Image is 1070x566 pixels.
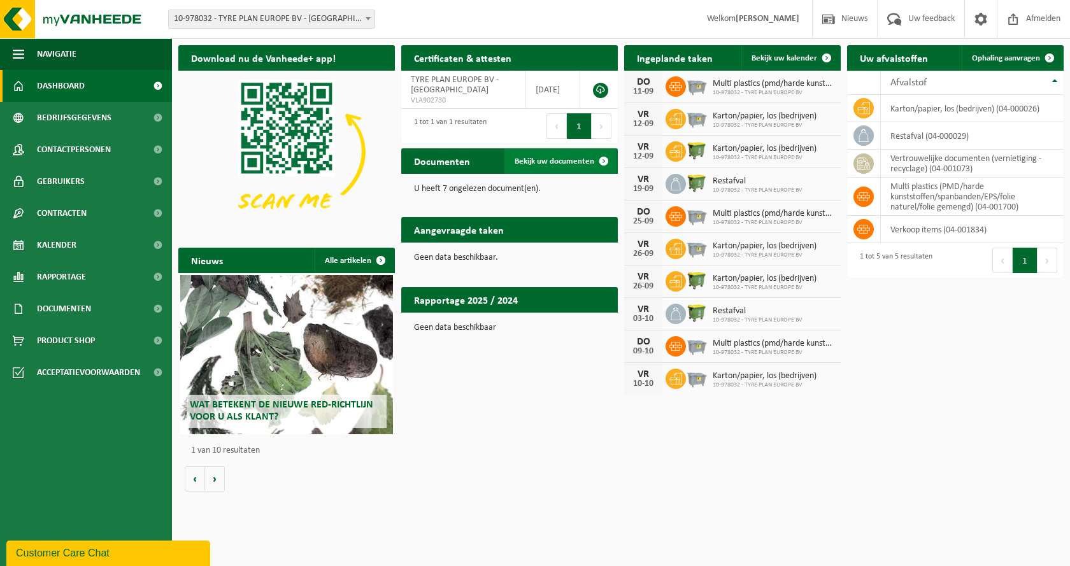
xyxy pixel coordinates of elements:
h2: Uw afvalstoffen [847,45,941,70]
td: multi plastics (PMD/harde kunststoffen/spanbanden/EPS/folie naturel/folie gemengd) (04-001700) [881,178,1064,216]
td: verkoop items (04-001834) [881,216,1064,243]
span: Ophaling aanvragen [972,54,1040,62]
div: VR [631,110,656,120]
h2: Download nu de Vanheede+ app! [178,45,348,70]
span: Bedrijfsgegevens [37,102,111,134]
strong: [PERSON_NAME] [736,14,799,24]
a: Bekijk uw documenten [504,148,617,174]
span: 10-978032 - TYRE PLAN EUROPE BV [713,381,817,389]
span: 10-978032 - TYRE PLAN EUROPE BV [713,349,834,357]
td: restafval (04-000029) [881,122,1064,150]
button: 1 [567,113,592,139]
div: DO [631,207,656,217]
span: Restafval [713,176,802,187]
span: Rapportage [37,261,86,293]
span: TYRE PLAN EUROPE BV - [GEOGRAPHIC_DATA] [411,75,499,95]
span: Multi plastics (pmd/harde kunststoffen/spanbanden/eps/folie naturel/folie gemeng... [713,79,834,89]
div: 19-09 [631,185,656,194]
img: WB-2500-GAL-GY-01 [686,204,708,226]
h2: Aangevraagde taken [401,217,517,242]
p: Geen data beschikbaar. [414,253,605,262]
span: Acceptatievoorwaarden [37,357,140,388]
span: 10-978032 - TYRE PLAN EUROPE BV [713,219,834,227]
div: VR [631,369,656,379]
div: DO [631,77,656,87]
span: Documenten [37,293,91,325]
div: VR [631,239,656,250]
div: VR [631,304,656,315]
img: WB-1100-HPE-GN-50 [686,172,708,194]
img: WB-2500-GAL-GY-01 [686,74,708,96]
span: Karton/papier, los (bedrijven) [713,111,817,122]
span: Wat betekent de nieuwe RED-richtlijn voor u als klant? [190,400,373,422]
div: 26-09 [631,250,656,258]
span: 10-978032 - TYRE PLAN EUROPE BV [713,154,817,162]
span: Multi plastics (pmd/harde kunststoffen/spanbanden/eps/folie naturel/folie gemeng... [713,209,834,219]
div: VR [631,174,656,185]
button: Previous [546,113,567,139]
p: U heeft 7 ongelezen document(en). [414,185,605,194]
div: 25-09 [631,217,656,226]
span: Karton/papier, los (bedrijven) [713,241,817,251]
div: 03-10 [631,315,656,323]
img: WB-2500-GAL-GY-01 [686,367,708,388]
div: 10-10 [631,379,656,388]
span: Karton/papier, los (bedrijven) [713,144,817,154]
button: Next [592,113,611,139]
td: vertrouwelijke documenten (vernietiging - recyclage) (04-001073) [881,150,1064,178]
img: WB-2500-GAL-GY-01 [686,107,708,129]
div: 09-10 [631,347,656,356]
div: 12-09 [631,120,656,129]
span: Product Shop [37,325,95,357]
h2: Documenten [401,148,483,173]
h2: Nieuws [178,248,236,272]
button: Next [1038,248,1057,273]
span: 10-978032 - TYRE PLAN EUROPE BV - KALMTHOUT [168,10,375,29]
span: Karton/papier, los (bedrijven) [713,371,817,381]
span: 10-978032 - TYRE PLAN EUROPE BV [713,316,802,324]
span: Restafval [713,306,802,316]
span: Dashboard [37,70,85,102]
div: 1 tot 1 van 1 resultaten [408,112,487,140]
button: 1 [1013,248,1038,273]
div: 1 tot 5 van 5 resultaten [853,246,932,274]
img: WB-2500-GAL-GY-01 [686,334,708,356]
span: 10-978032 - TYRE PLAN EUROPE BV [713,89,834,97]
span: Afvalstof [890,78,927,88]
a: Bekijk uw kalender [741,45,839,71]
button: Volgende [205,466,225,492]
div: 11-09 [631,87,656,96]
span: Multi plastics (pmd/harde kunststoffen/spanbanden/eps/folie naturel/folie gemeng... [713,339,834,349]
span: Contactpersonen [37,134,111,166]
td: karton/papier, los (bedrijven) (04-000026) [881,95,1064,122]
span: 10-978032 - TYRE PLAN EUROPE BV - KALMTHOUT [169,10,374,28]
span: Bekijk uw documenten [515,157,594,166]
p: Geen data beschikbaar [414,323,605,332]
span: 10-978032 - TYRE PLAN EUROPE BV [713,187,802,194]
span: Navigatie [37,38,76,70]
iframe: chat widget [6,538,213,566]
p: 1 van 10 resultaten [191,446,389,455]
div: DO [631,337,656,347]
h2: Ingeplande taken [624,45,725,70]
div: 26-09 [631,282,656,291]
span: Kalender [37,229,76,261]
span: 10-978032 - TYRE PLAN EUROPE BV [713,284,817,292]
img: WB-1100-HPE-GN-50 [686,302,708,323]
span: Karton/papier, los (bedrijven) [713,274,817,284]
div: VR [631,142,656,152]
img: WB-1100-HPE-GN-50 [686,139,708,161]
a: Alle artikelen [315,248,394,273]
a: Bekijk rapportage [523,312,617,337]
button: Vorige [185,466,205,492]
img: Download de VHEPlus App [178,71,395,233]
span: 10-978032 - TYRE PLAN EUROPE BV [713,251,817,259]
a: Wat betekent de nieuwe RED-richtlijn voor u als klant? [180,275,392,434]
span: 10-978032 - TYRE PLAN EUROPE BV [713,122,817,129]
div: VR [631,272,656,282]
span: Contracten [37,197,87,229]
h2: Certificaten & attesten [401,45,524,70]
span: VLA902730 [411,96,516,106]
h2: Rapportage 2025 / 2024 [401,287,531,312]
